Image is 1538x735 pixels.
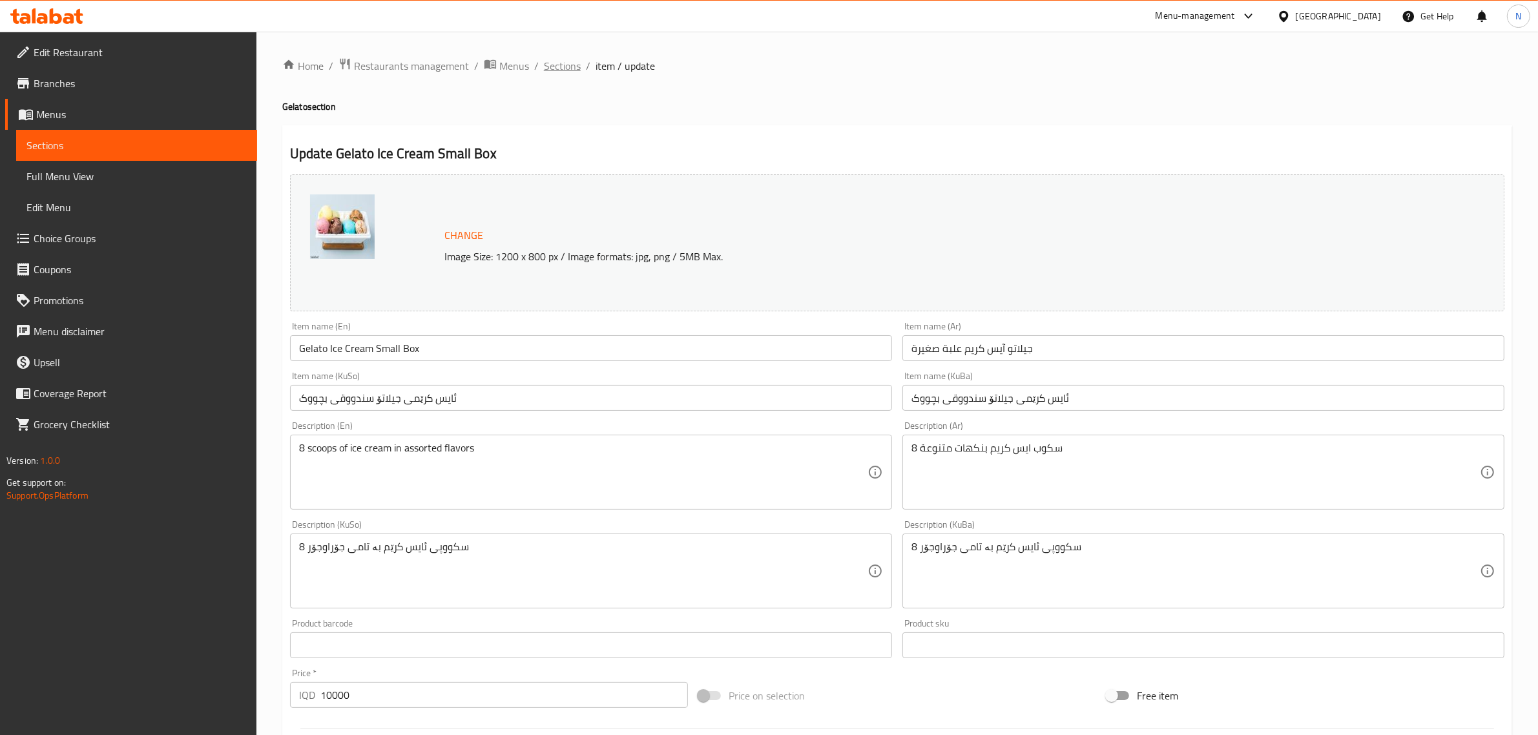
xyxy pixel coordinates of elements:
[5,409,257,440] a: Grocery Checklist
[6,452,38,469] span: Version:
[36,107,247,122] span: Menus
[586,58,590,74] li: /
[290,335,892,361] input: Enter name En
[729,688,805,703] span: Price on selection
[329,58,333,74] li: /
[1515,9,1521,23] span: N
[34,76,247,91] span: Branches
[26,169,247,184] span: Full Menu View
[5,254,257,285] a: Coupons
[16,130,257,161] a: Sections
[282,100,1512,113] h4: Gelato section
[6,487,88,504] a: Support.OpsPlatform
[354,58,469,74] span: Restaurants management
[299,442,868,503] textarea: 8 scoops of ice cream in assorted flavors
[34,231,247,246] span: Choice Groups
[439,249,1320,264] p: Image Size: 1200 x 800 px / Image formats: jpg, png / 5MB Max.
[40,452,60,469] span: 1.0.0
[282,57,1512,74] nav: breadcrumb
[596,58,655,74] span: item / update
[310,194,375,259] img: Karma_Ice_Cream_%D8%AC%D9%8A%D9%84%D8%A7%D8%AA%D9%88_%D8%A2%D9%8A638944073093203386.jpg
[299,541,868,602] textarea: 8 سکووپی ئایس کرێم بە تامی جۆراوجۆر
[1156,8,1235,24] div: Menu-management
[338,57,469,74] a: Restaurants management
[26,138,247,153] span: Sections
[34,293,247,308] span: Promotions
[499,58,529,74] span: Menus
[5,347,257,378] a: Upsell
[902,385,1504,411] input: Enter name KuBa
[5,99,257,130] a: Menus
[911,541,1480,602] textarea: 8 سکووپی ئایس کرێم بە تامی جۆراوجۆر
[282,58,324,74] a: Home
[16,192,257,223] a: Edit Menu
[544,58,581,74] a: Sections
[902,335,1504,361] input: Enter name Ar
[444,226,483,245] span: Change
[290,144,1504,163] h2: Update Gelato Ice Cream Small Box
[299,687,315,703] p: IQD
[34,262,247,277] span: Coupons
[16,161,257,192] a: Full Menu View
[1137,688,1178,703] span: Free item
[5,316,257,347] a: Menu disclaimer
[5,37,257,68] a: Edit Restaurant
[5,68,257,99] a: Branches
[911,442,1480,503] textarea: 8 سكوب ايس كريم بنكهات متنوعة
[34,355,247,370] span: Upsell
[34,324,247,339] span: Menu disclaimer
[5,285,257,316] a: Promotions
[290,632,892,658] input: Please enter product barcode
[902,632,1504,658] input: Please enter product sku
[290,385,892,411] input: Enter name KuSo
[439,222,488,249] button: Change
[474,58,479,74] li: /
[34,45,247,60] span: Edit Restaurant
[484,57,529,74] a: Menus
[5,378,257,409] a: Coverage Report
[5,223,257,254] a: Choice Groups
[34,417,247,432] span: Grocery Checklist
[26,200,247,215] span: Edit Menu
[320,682,688,708] input: Please enter price
[534,58,539,74] li: /
[6,474,66,491] span: Get support on:
[34,386,247,401] span: Coverage Report
[1296,9,1381,23] div: [GEOGRAPHIC_DATA]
